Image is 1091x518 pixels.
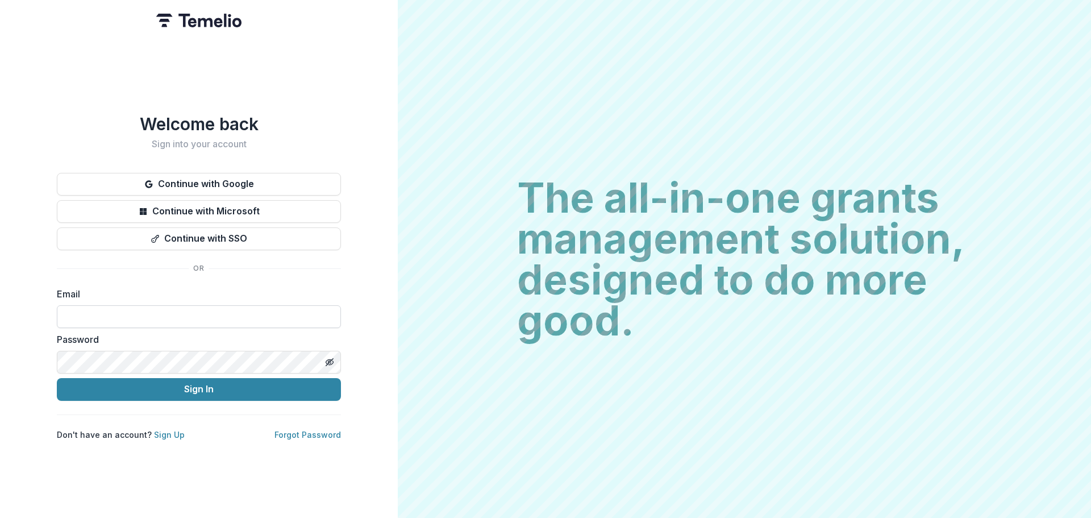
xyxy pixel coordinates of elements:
label: Email [57,287,334,301]
h1: Welcome back [57,114,341,134]
a: Sign Up [154,430,185,440]
button: Continue with SSO [57,227,341,250]
p: Don't have an account? [57,429,185,441]
h2: Sign into your account [57,139,341,150]
button: Continue with Google [57,173,341,196]
button: Toggle password visibility [320,353,339,371]
a: Forgot Password [274,430,341,440]
img: Temelio [156,14,241,27]
button: Continue with Microsoft [57,200,341,223]
label: Password [57,333,334,346]
button: Sign In [57,378,341,401]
